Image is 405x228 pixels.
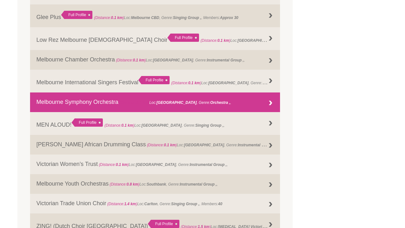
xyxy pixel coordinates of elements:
[207,58,244,62] strong: Instrumental Group ,
[106,202,222,206] span: Loc: , Genre: , Members:
[184,143,224,147] strong: [GEOGRAPHIC_DATA]
[30,112,280,135] a: MEN ALOUD! Full Profile (Distance:0.1 km)Loc:[GEOGRAPHIC_DATA], Genre:Singing Group ,,
[171,202,199,206] strong: Singing Group ,
[131,16,159,20] strong: Melbourne CBD
[136,100,148,105] strong: 0.1 km
[61,11,92,19] div: Full Profile
[109,182,140,187] span: (Distance: )
[30,174,280,194] a: Melbourne Youth Orchestras (Distance:0.8 km)Loc:Southbank, Genre:Instrumental Group ,,
[116,58,146,62] span: (Distance: )
[104,123,225,128] span: Loc: , Genre: ,
[147,143,177,147] span: (Distance: )
[30,155,280,174] a: Victorian Women’s Trust (Distance:0.1 km)Loc:[GEOGRAPHIC_DATA], Genre:Instrumental Group ,,
[94,16,238,20] span: Loc: , Genre: , Members:
[30,4,280,27] a: Glee Plus Full Profile (Distance:0.1 km)Loc:Melbourne CBD, Genre:Singing Group ,, Members:Approx 30
[148,220,179,228] div: Full Profile
[141,123,182,128] strong: [GEOGRAPHIC_DATA]
[30,70,280,92] a: Melbourne International Singers Festival Full Profile (Distance:0.1 km)Loc:[GEOGRAPHIC_DATA], Gen...
[173,16,201,20] strong: Singing Group ,
[111,16,123,20] strong: 0.1 km
[144,202,158,206] strong: Carlton
[99,162,129,167] span: (Distance: )
[171,81,201,85] span: (Distance: )
[238,37,278,43] strong: [GEOGRAPHIC_DATA]
[115,58,245,62] span: Loc: , Genre: ,
[138,76,170,84] div: Full Profile
[30,194,280,213] a: Victorian Trade Union Choir (Distance:1.4 km)Loc:Carlton, Genre:Singing Group ,, Members:40
[98,162,228,167] span: Loc: , Genre: ,
[201,38,231,43] span: (Distance: )
[180,182,217,187] strong: Instrumental Group ,
[188,81,200,85] strong: 0.1 km
[72,118,103,127] div: Full Profile
[30,135,280,155] a: [PERSON_NAME] African Drumming Class (Distance:0.1 km)Loc:[GEOGRAPHIC_DATA], Genre:Instrumental G...
[116,162,128,167] strong: 0.1 km
[146,182,166,187] strong: Southbank
[171,79,303,85] span: Loc: , Genre: ,
[217,38,229,43] strong: 0.1 km
[107,202,137,206] span: (Distance: )
[124,202,136,206] strong: 1.4 km
[195,123,223,128] strong: Singing Group ,
[164,143,176,147] strong: 0.1 km
[104,123,134,128] span: (Distance: )
[201,37,343,43] span: Loc: , Genre: , Members:
[218,202,222,206] strong: 40
[30,92,280,112] a: Melbourne Symphony Orchestra (Distance:0.1 km)Loc:[GEOGRAPHIC_DATA], Genre:Orchestra ,,
[30,50,280,70] a: Melbourne Chamber Orchestra (Distance:0.1 km)Loc:[GEOGRAPHIC_DATA], Genre:Instrumental Group ,,
[119,100,149,105] span: (Distance: )
[94,16,124,20] span: (Distance: )
[210,100,230,105] strong: Orchestra ,
[127,182,138,187] strong: 0.8 km
[190,162,227,167] strong: Instrumental Group ,
[30,27,280,50] a: Low Rez Melbourne [DEMOGRAPHIC_DATA] Choir Full Profile (Distance:0.1 km)Loc:[GEOGRAPHIC_DATA], G...
[118,100,231,105] span: Loc: , Genre: ,
[167,34,199,42] div: Full Profile
[208,81,248,85] strong: [GEOGRAPHIC_DATA]
[121,123,133,128] strong: 0.1 km
[238,141,275,148] strong: Instrumental Group ,
[133,58,145,62] strong: 0.1 km
[156,100,196,105] strong: [GEOGRAPHIC_DATA]
[153,58,193,62] strong: [GEOGRAPHIC_DATA]
[136,162,176,167] strong: [GEOGRAPHIC_DATA]
[109,182,218,187] span: Loc: , Genre: ,
[220,16,238,20] strong: Approx 30
[146,141,276,148] span: Loc: , Genre: ,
